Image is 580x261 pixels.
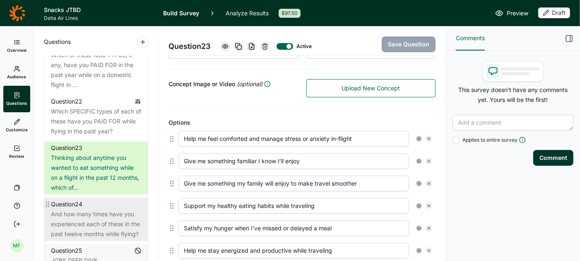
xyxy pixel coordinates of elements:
span: Applies to entire survey [462,137,517,143]
button: Comments [456,27,485,51]
div: Question 25 [51,246,82,256]
div: Settings [416,180,422,187]
div: Question 24 [51,199,82,209]
div: $97.50 [279,9,301,18]
h1: Snacks JTBD [44,5,153,15]
div: Draft [538,7,570,18]
div: Settings [416,225,422,232]
div: Question 23 [51,143,82,153]
a: Question21Which of these food TYPES, if any, have you PAID FOR in the past year while on a domest... [44,39,148,92]
span: Review [10,153,24,159]
div: Remove [426,247,432,254]
a: Questions [3,86,30,112]
div: Options [168,118,436,128]
span: Question 23 [168,41,210,52]
button: Save Question [382,36,436,52]
a: Question23Thinking about anytime you wanted to eat something while on a flight in the past 12 mon... [44,141,148,194]
button: Comment [533,150,573,166]
span: Preview [507,8,528,18]
span: Customize [6,127,28,133]
div: Settings [416,203,422,209]
div: Settings [416,135,422,142]
a: Review [3,139,30,165]
div: Remove [426,225,432,232]
span: Audience [7,74,26,80]
span: Delta Air Lines [44,15,153,22]
div: Question 22 [51,97,82,106]
span: (optional) [237,79,262,89]
div: And how many times have you experienced each of these in the past twelve months while flying? [51,209,141,239]
a: Question22Which SPECIFIC types of each of these have you PAID FOR while flying in the past year? [44,95,148,138]
div: Concept Image or Video [168,79,298,89]
p: This survey doesn't have any comments yet. Yours will be the first! [452,85,573,105]
div: Active [296,43,310,50]
div: Settings [416,158,422,164]
span: Questions [44,37,71,47]
div: Settings [416,247,422,254]
div: Remove [426,203,432,209]
span: Comments [456,33,485,43]
div: Remove [426,158,432,164]
span: Questions [6,100,27,106]
div: Thinking about anytime you wanted to eat something while on a flight in the past 12 months, which... [51,153,141,193]
div: Remove [426,180,432,187]
a: Overview [3,33,30,59]
div: Which of these food TYPES, if any, have you PAID FOR in the past year while on a domestic flight ... [51,50,141,90]
span: Overview [7,47,26,53]
a: Customize [3,112,30,139]
div: Remove [426,135,432,142]
div: MF [10,239,24,252]
span: Upload New Concept [342,84,400,92]
a: Preview [495,8,528,18]
button: Draft [538,7,570,19]
a: Question24And how many times have you experienced each of these in the past twelve months while f... [44,198,148,241]
a: Audience [3,59,30,86]
div: Delete [260,41,270,51]
div: Which SPECIFIC types of each of these have you PAID FOR while flying in the past year? [51,106,141,136]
